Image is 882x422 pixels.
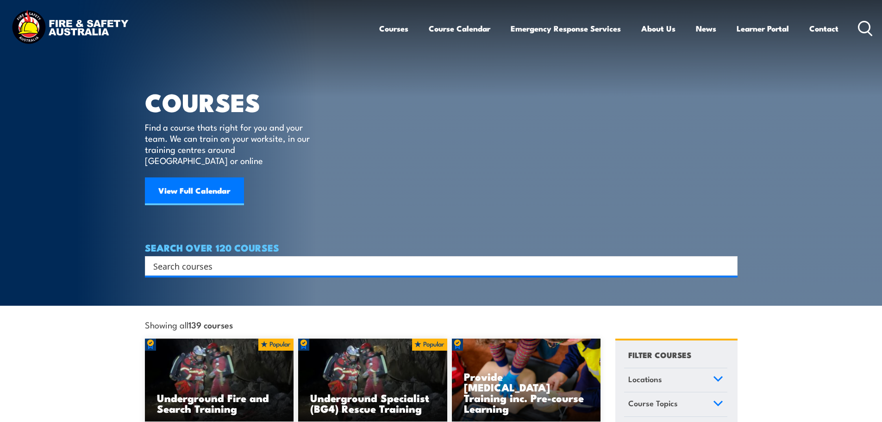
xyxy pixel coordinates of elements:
img: Underground mine rescue [145,339,294,422]
a: Courses [379,16,408,41]
h4: FILTER COURSES [628,348,691,361]
h4: SEARCH OVER 120 COURSES [145,242,738,252]
h3: Provide [MEDICAL_DATA] Training inc. Pre-course Learning [464,371,589,414]
a: Provide [MEDICAL_DATA] Training inc. Pre-course Learning [452,339,601,422]
a: Locations [624,368,727,392]
a: About Us [641,16,676,41]
a: Course Calendar [429,16,490,41]
h3: Underground Specialist (BG4) Rescue Training [310,392,435,414]
input: Search input [153,259,717,273]
form: Search form [155,259,719,272]
strong: 139 courses [188,318,233,331]
a: News [696,16,716,41]
a: Underground Specialist (BG4) Rescue Training [298,339,447,422]
a: Emergency Response Services [511,16,621,41]
h3: Underground Fire and Search Training [157,392,282,414]
span: Course Topics [628,397,678,409]
p: Find a course thats right for you and your team. We can train on your worksite, in our training c... [145,121,314,166]
img: Low Voltage Rescue and Provide CPR [452,339,601,422]
a: View Full Calendar [145,177,244,205]
span: Locations [628,373,662,385]
h1: COURSES [145,91,323,113]
span: Showing all [145,320,233,329]
a: Course Topics [624,392,727,416]
a: Contact [809,16,838,41]
button: Search magnifier button [721,259,734,272]
img: Underground mine rescue [298,339,447,422]
a: Learner Portal [737,16,789,41]
a: Underground Fire and Search Training [145,339,294,422]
